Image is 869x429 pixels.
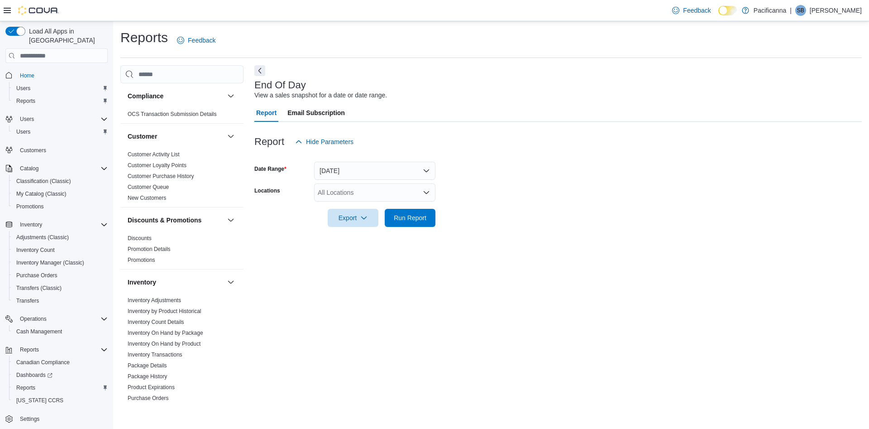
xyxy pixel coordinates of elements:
[128,194,166,202] span: New Customers
[16,219,46,230] button: Inventory
[128,183,169,191] span: Customer Queue
[13,326,66,337] a: Cash Management
[16,114,38,125] button: Users
[128,246,171,253] span: Promotion Details
[718,6,737,15] input: Dark Mode
[120,233,244,269] div: Discounts & Promotions
[128,132,157,141] h3: Customer
[13,295,108,306] span: Transfers
[128,92,163,101] h3: Compliance
[754,5,786,16] p: Pacificanna
[9,369,111,381] a: Dashboards
[128,235,152,241] a: Discounts
[13,257,88,268] a: Inventory Manager (Classic)
[16,69,108,81] span: Home
[683,6,711,15] span: Feedback
[13,326,108,337] span: Cash Management
[16,313,50,324] button: Operations
[9,82,111,95] button: Users
[16,114,108,125] span: Users
[13,295,43,306] a: Transfers
[13,232,72,243] a: Adjustments (Classic)
[128,162,186,169] span: Customer Loyalty Points
[13,201,108,212] span: Promotions
[128,216,201,225] h3: Discounts & Promotions
[120,149,244,207] div: Customer
[9,282,111,294] button: Transfers (Classic)
[16,85,30,92] span: Users
[128,111,217,117] a: OCS Transaction Submission Details
[120,109,244,123] div: Compliance
[128,297,181,304] a: Inventory Adjustments
[333,209,373,227] span: Export
[13,188,108,199] span: My Catalog (Classic)
[9,325,111,338] button: Cash Management
[254,136,284,147] h3: Report
[13,370,56,381] a: Dashboards
[16,397,63,404] span: [US_STATE] CCRS
[16,163,108,174] span: Catalog
[128,308,201,314] a: Inventory by Product Historical
[9,125,111,138] button: Users
[9,256,111,269] button: Inventory Manager (Classic)
[25,27,108,45] span: Load All Apps in [GEOGRAPHIC_DATA]
[128,257,155,263] a: Promotions
[254,91,387,100] div: View a sales snapshot for a date or date range.
[13,176,108,187] span: Classification (Classic)
[13,83,34,94] a: Users
[225,91,236,101] button: Compliance
[13,232,108,243] span: Adjustments (Classic)
[13,126,34,137] a: Users
[225,131,236,142] button: Customer
[13,395,108,406] span: Washington CCRS
[13,96,108,106] span: Reports
[13,357,73,368] a: Canadian Compliance
[797,5,804,16] span: SB
[18,6,59,15] img: Cova
[128,195,166,201] a: New Customers
[2,162,111,175] button: Catalog
[13,382,108,393] span: Reports
[13,245,58,255] a: Inventory Count
[20,165,38,172] span: Catalog
[16,414,43,424] a: Settings
[9,356,111,369] button: Canadian Compliance
[128,184,169,190] a: Customer Queue
[291,133,357,151] button: Hide Parameters
[16,246,55,254] span: Inventory Count
[9,244,111,256] button: Inventory Count
[9,188,111,200] button: My Catalog (Classic)
[16,128,30,135] span: Users
[16,145,50,156] a: Customers
[9,200,111,213] button: Promotions
[20,221,42,228] span: Inventory
[394,213,426,222] span: Run Report
[13,357,108,368] span: Canadian Compliance
[385,209,435,227] button: Run Report
[314,162,435,180] button: [DATE]
[9,381,111,394] button: Reports
[810,5,862,16] p: [PERSON_NAME]
[16,297,39,304] span: Transfers
[16,359,70,366] span: Canadian Compliance
[128,373,167,380] a: Package History
[16,234,69,241] span: Adjustments (Classic)
[9,231,111,244] button: Adjustments (Classic)
[668,1,714,19] a: Feedback
[254,187,280,194] label: Locations
[9,394,111,407] button: [US_STATE] CCRS
[128,216,224,225] button: Discounts & Promotions
[13,83,108,94] span: Users
[225,277,236,288] button: Inventory
[128,319,184,325] a: Inventory Count Details
[328,209,378,227] button: Export
[9,269,111,282] button: Purchase Orders
[16,413,108,424] span: Settings
[9,95,111,107] button: Reports
[16,344,43,355] button: Reports
[254,165,286,173] label: Date Range
[2,218,111,231] button: Inventory
[13,257,108,268] span: Inventory Manager (Classic)
[2,343,111,356] button: Reports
